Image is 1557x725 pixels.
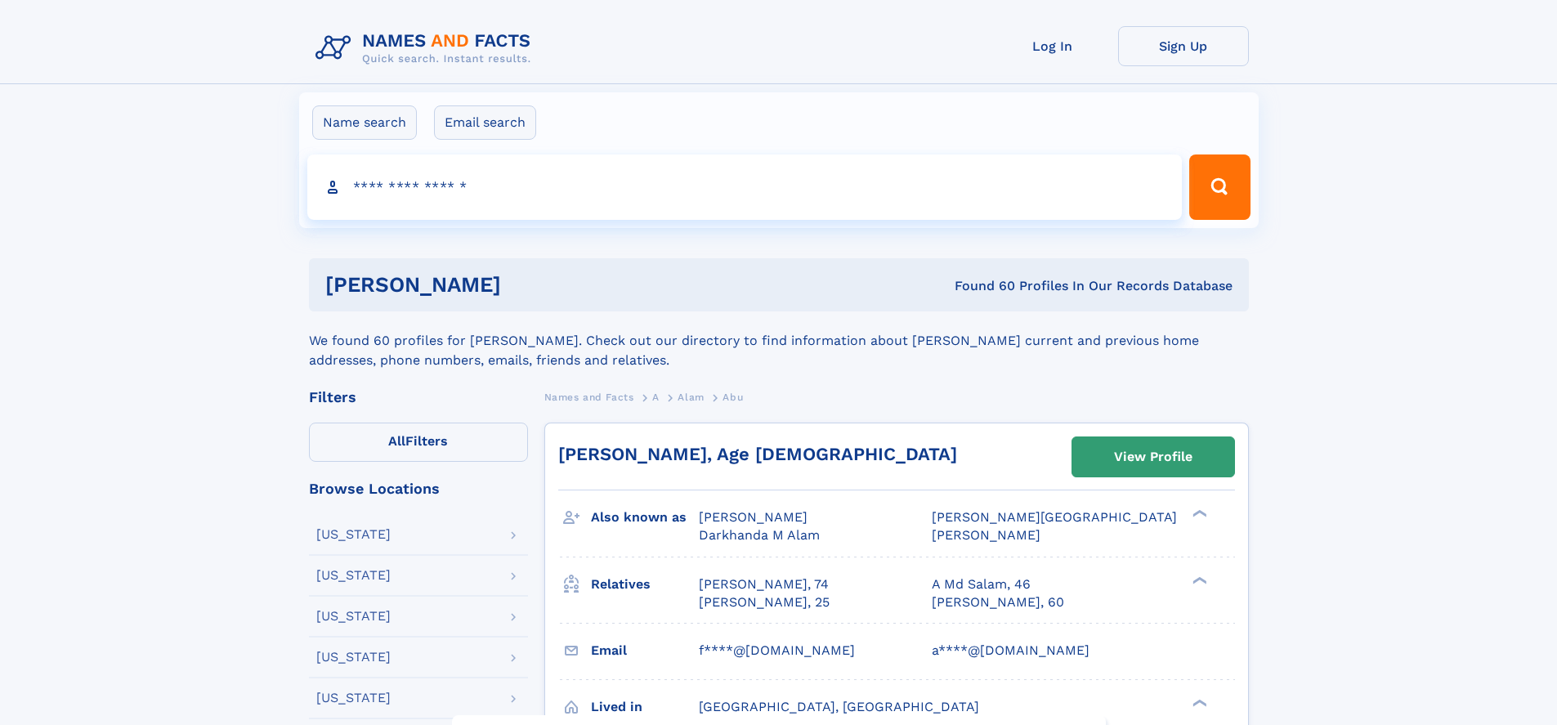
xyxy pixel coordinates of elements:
span: Alam [678,392,704,403]
label: Email search [434,105,536,140]
a: Alam [678,387,704,407]
div: View Profile [1114,438,1192,476]
span: [PERSON_NAME] [699,509,808,525]
h1: [PERSON_NAME] [325,275,728,295]
span: [PERSON_NAME][GEOGRAPHIC_DATA] [932,509,1177,525]
a: [PERSON_NAME], 74 [699,575,829,593]
div: ❯ [1188,697,1208,708]
a: View Profile [1072,437,1234,477]
span: All [388,433,405,449]
a: [PERSON_NAME], 60 [932,593,1064,611]
h3: Relatives [591,571,699,598]
span: Darkhanda M Alam [699,527,820,543]
h3: Lived in [591,693,699,721]
a: Log In [987,26,1118,66]
span: [PERSON_NAME] [932,527,1040,543]
a: [PERSON_NAME], 25 [699,593,830,611]
div: [US_STATE] [316,528,391,541]
div: Browse Locations [309,481,528,496]
a: A Md Salam, 46 [932,575,1031,593]
img: Logo Names and Facts [309,26,544,70]
div: [US_STATE] [316,651,391,664]
div: [US_STATE] [316,610,391,623]
span: A [652,392,660,403]
div: [US_STATE] [316,691,391,705]
input: search input [307,154,1183,220]
label: Name search [312,105,417,140]
div: ❯ [1188,508,1208,519]
span: [GEOGRAPHIC_DATA], [GEOGRAPHIC_DATA] [699,699,979,714]
h3: Also known as [591,503,699,531]
h3: Email [591,637,699,665]
a: A [652,387,660,407]
label: Filters [309,423,528,462]
div: [US_STATE] [316,569,391,582]
a: [PERSON_NAME], Age [DEMOGRAPHIC_DATA] [558,444,957,464]
a: Names and Facts [544,387,634,407]
div: Filters [309,390,528,405]
a: Sign Up [1118,26,1249,66]
span: Abu [723,392,743,403]
button: Search Button [1189,154,1250,220]
div: Found 60 Profiles In Our Records Database [727,277,1233,295]
div: We found 60 profiles for [PERSON_NAME]. Check out our directory to find information about [PERSON... [309,311,1249,370]
div: ❯ [1188,575,1208,585]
